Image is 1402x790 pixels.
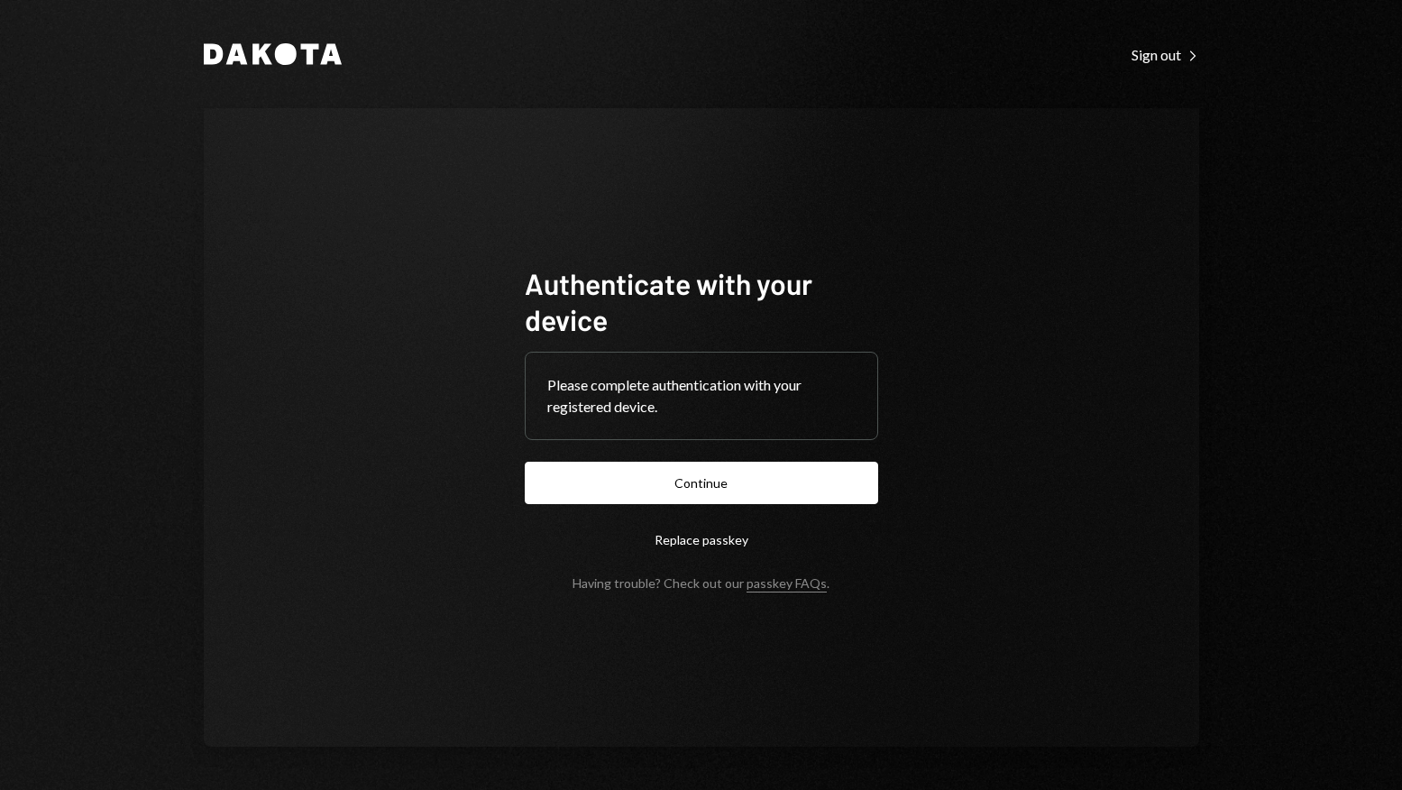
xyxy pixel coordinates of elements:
[1132,44,1199,64] a: Sign out
[1132,46,1199,64] div: Sign out
[525,265,878,337] h1: Authenticate with your device
[747,575,827,592] a: passkey FAQs
[573,575,829,591] div: Having trouble? Check out our .
[525,519,878,561] button: Replace passkey
[525,462,878,504] button: Continue
[547,374,856,418] div: Please complete authentication with your registered device.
